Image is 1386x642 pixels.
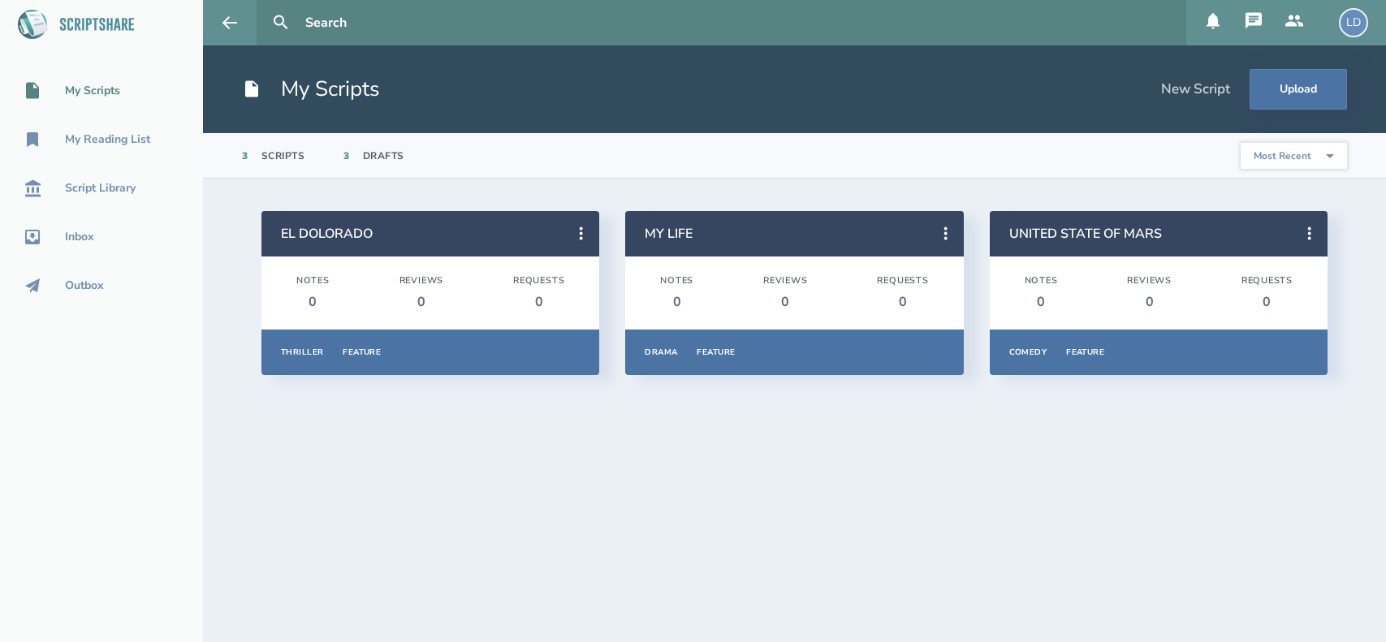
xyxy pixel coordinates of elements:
div: 0 [1025,293,1058,311]
div: LD [1339,8,1368,37]
div: New Script [1161,80,1230,98]
div: Thriller [281,347,323,358]
div: Drafts [363,149,404,162]
div: Requests [513,275,564,287]
div: Reviews [1127,275,1172,287]
a: MY LIFE [645,225,693,243]
button: Upload [1250,69,1347,110]
div: 3 [343,149,350,162]
div: Scripts [261,149,305,162]
div: Notes [1025,275,1058,287]
div: Requests [1241,275,1293,287]
div: 0 [660,293,693,311]
div: My Scripts [65,84,120,97]
div: Drama [645,347,677,358]
div: Feature [343,347,381,358]
div: Feature [1066,347,1104,358]
div: Reviews [399,275,444,287]
h1: My Scripts [242,75,380,104]
div: Comedy [1009,347,1047,358]
div: Reviews [763,275,808,287]
div: 3 [242,149,248,162]
div: 0 [1127,293,1172,311]
div: Outbox [65,279,104,292]
div: Feature [697,347,735,358]
a: EL DOLORADO [281,225,373,243]
div: 0 [1241,293,1293,311]
div: 0 [877,293,928,311]
div: Requests [877,275,928,287]
div: 0 [513,293,564,311]
div: Notes [660,275,693,287]
div: 0 [763,293,808,311]
div: 0 [399,293,444,311]
div: 0 [296,293,330,311]
div: Notes [296,275,330,287]
div: Script Library [65,182,136,195]
div: My Reading List [65,133,150,146]
div: Inbox [65,231,94,243]
a: UNITED STATE OF MARS [1009,225,1162,243]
